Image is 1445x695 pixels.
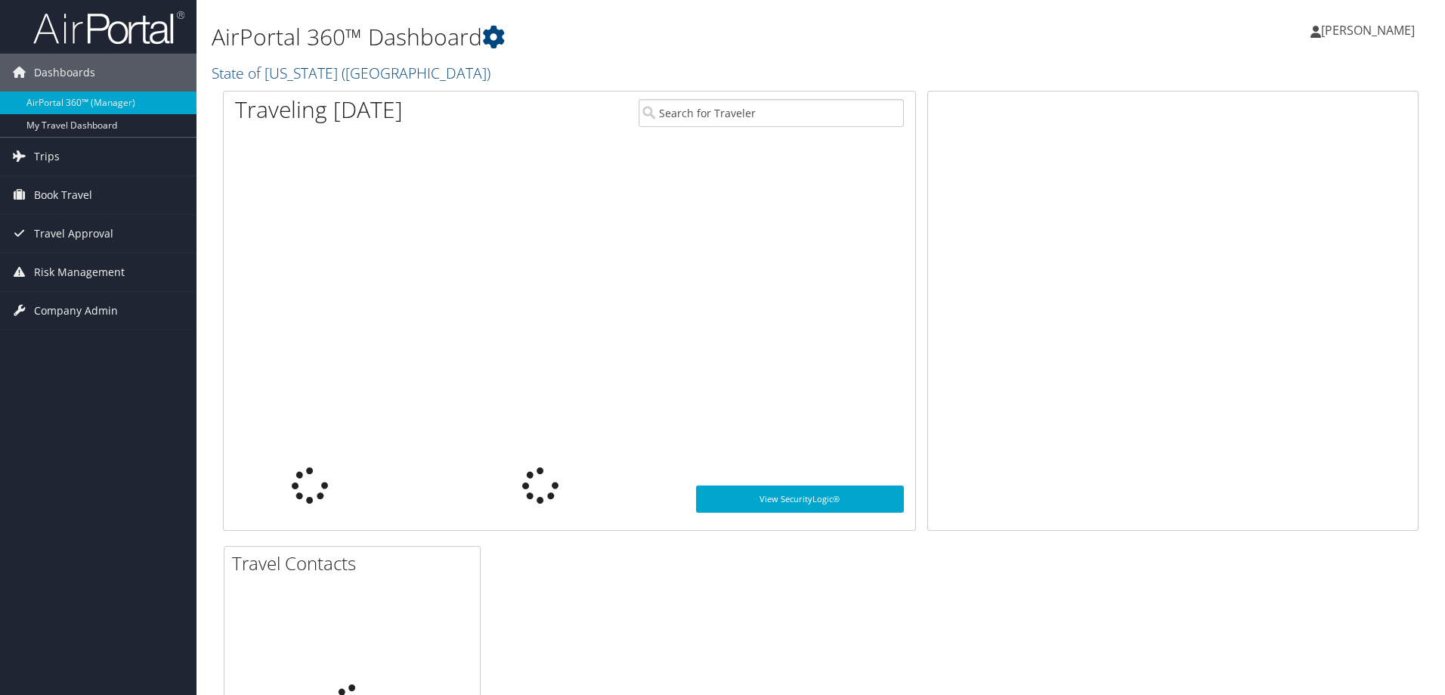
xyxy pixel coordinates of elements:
[34,215,113,253] span: Travel Approval
[696,486,904,513] a: View SecurityLogic®
[33,10,184,45] img: airportal-logo.png
[34,138,60,175] span: Trips
[212,63,494,83] a: State of [US_STATE] ([GEOGRAPHIC_DATA])
[639,99,904,127] input: Search for Traveler
[212,21,1024,53] h1: AirPortal 360™ Dashboard
[34,176,92,214] span: Book Travel
[235,94,403,126] h1: Traveling [DATE]
[1310,8,1430,53] a: [PERSON_NAME]
[1321,22,1415,39] span: [PERSON_NAME]
[34,54,95,92] span: Dashboards
[34,292,118,330] span: Company Admin
[232,551,480,576] h2: Travel Contacts
[34,253,125,291] span: Risk Management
